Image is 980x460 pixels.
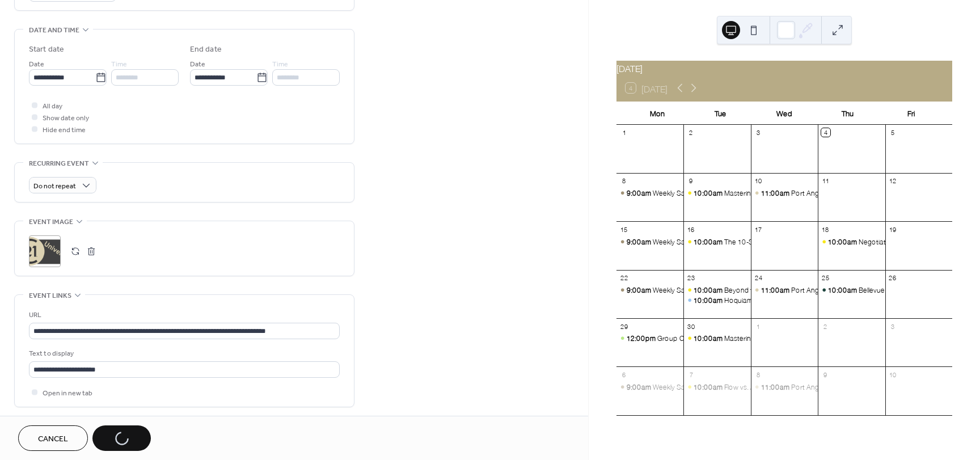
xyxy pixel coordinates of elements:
span: Date [190,58,205,70]
span: 10:00am [694,334,724,343]
div: 16 [687,225,695,233]
div: 7 [687,370,695,378]
div: Weekly Sales Meeting [653,237,720,247]
div: Text to display [29,348,337,360]
span: 10:00am [828,285,859,295]
div: 26 [889,273,897,282]
span: 10:00am [694,382,724,392]
span: Time [111,58,127,70]
div: Port Angeles Office Meeting [751,188,818,198]
div: 30 [687,322,695,330]
div: Weekly Sales Meeting [653,188,720,198]
div: 2 [687,128,695,137]
div: Port Angeles Office Meeting [751,285,818,295]
span: Date and time [29,24,79,36]
div: 3 [889,322,897,330]
span: Event links [29,290,71,302]
span: 9:00am [627,382,653,392]
div: Weekly Sales Meeting [616,237,683,247]
div: Mon [626,102,689,125]
span: Recurring event [29,158,89,170]
div: 11 [821,176,830,185]
div: 10 [889,370,897,378]
div: Weekly Sales Meeting [616,285,683,295]
div: Beyond the Listing: Creating Community Influence [724,285,877,295]
span: 10:00am [694,296,724,305]
div: 2 [821,322,830,330]
div: Mastering TransactionDesk & Authentisign [724,188,855,198]
div: 1 [754,322,763,330]
div: Group Coaching [616,334,683,343]
div: 8 [620,176,628,185]
div: The 10-Step Seller’s Process: The Ninja Way [724,237,862,247]
div: Start date [29,44,64,56]
div: 9 [821,370,830,378]
div: 3 [754,128,763,137]
div: 10 [754,176,763,185]
div: 9 [687,176,695,185]
div: Hoquiam Office Meeting [724,296,799,305]
div: 22 [620,273,628,282]
div: Fri [880,102,943,125]
span: All day [43,100,62,112]
div: 19 [889,225,897,233]
span: 10:00am [828,237,859,247]
div: Thu [816,102,880,125]
span: Time [272,58,288,70]
span: 11:00am [761,382,791,392]
span: Cancel [38,433,68,445]
div: Weekly Sales Meeting [616,188,683,198]
span: 9:00am [627,188,653,198]
span: Do not repeat [33,180,76,193]
span: Hide end time [43,124,86,136]
div: Tue [689,102,753,125]
span: 9:00am [627,237,653,247]
div: [DATE] [616,61,952,74]
div: Bellevue Office Meeting [818,285,885,295]
span: Date [29,58,44,70]
span: 12:00pm [627,334,657,343]
span: 9:00am [627,285,653,295]
div: Flow vs. AutoFlow: Building Consistency the Ninja Way [724,382,891,392]
div: URL [29,309,337,321]
div: Group Coaching [657,334,709,343]
span: Open in new tab [43,387,92,399]
div: End date [190,44,222,56]
div: Hoquiam Office Meeting [683,296,750,305]
div: Beyond the Listing: Creating Community Influence [683,285,750,295]
div: Port Angeles Office Meeting [751,382,818,392]
button: Cancel [18,425,88,451]
div: 15 [620,225,628,233]
div: The 10-Step Seller’s Process: The Ninja Way [683,237,750,247]
div: 1 [620,128,628,137]
span: Show date only [43,112,89,124]
div: 18 [821,225,830,233]
div: 25 [821,273,830,282]
span: 10:00am [694,285,724,295]
div: Negotiating in Real Estate: Who You're Really Talking To [818,237,885,247]
div: 6 [620,370,628,378]
div: Weekly Sales Meeting [653,285,720,295]
div: 24 [754,273,763,282]
span: 10:00am [694,188,724,198]
div: Port Angeles Office Meeting [791,382,877,392]
div: Port Angeles Office Meeting [791,285,877,295]
div: 5 [889,128,897,137]
div: 8 [754,370,763,378]
div: Flow vs. AutoFlow: Building Consistency the Ninja Way [683,382,750,392]
span: 11:00am [761,188,791,198]
div: 12 [889,176,897,185]
span: Event image [29,216,73,228]
div: 29 [620,322,628,330]
div: Port Angeles Office Meeting [791,188,877,198]
div: Bellevue Office Meeting [859,285,931,295]
div: 17 [754,225,763,233]
div: ; [29,235,61,267]
div: Wed [753,102,816,125]
div: Mastering the Client Debrief: What to Do After Every Closing [683,334,750,343]
span: 10:00am [694,237,724,247]
div: Mastering TransactionDesk & Authentisign [683,188,750,198]
div: 23 [687,273,695,282]
div: Weekly Sales Meeting [653,382,720,392]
